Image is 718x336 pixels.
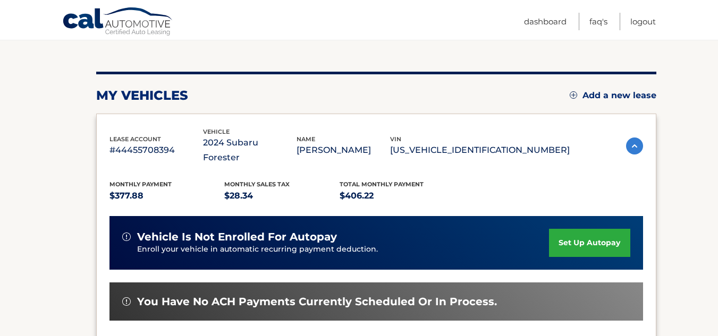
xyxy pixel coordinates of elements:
[137,244,550,255] p: Enroll your vehicle in automatic recurring payment deduction.
[626,137,643,154] img: accordion-active.svg
[109,188,225,203] p: $377.88
[340,180,424,188] span: Total Monthly Payment
[109,143,203,158] p: #44455708394
[570,91,577,99] img: add.svg
[96,88,188,104] h2: my vehicles
[297,135,315,143] span: name
[524,13,567,30] a: Dashboard
[340,188,455,203] p: $406.22
[109,180,172,188] span: Monthly Payment
[203,128,230,135] span: vehicle
[224,188,340,203] p: $28.34
[224,180,290,188] span: Monthly sales Tax
[137,295,497,308] span: You have no ACH payments currently scheduled or in process.
[630,13,656,30] a: Logout
[203,135,297,165] p: 2024 Subaru Forester
[137,230,337,244] span: vehicle is not enrolled for autopay
[549,229,630,257] a: set up autopay
[122,297,131,306] img: alert-white.svg
[122,232,131,241] img: alert-white.svg
[570,90,656,101] a: Add a new lease
[390,143,570,158] p: [US_VEHICLE_IDENTIFICATION_NUMBER]
[297,143,390,158] p: [PERSON_NAME]
[109,135,161,143] span: lease account
[589,13,607,30] a: FAQ's
[62,7,174,38] a: Cal Automotive
[390,135,401,143] span: vin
